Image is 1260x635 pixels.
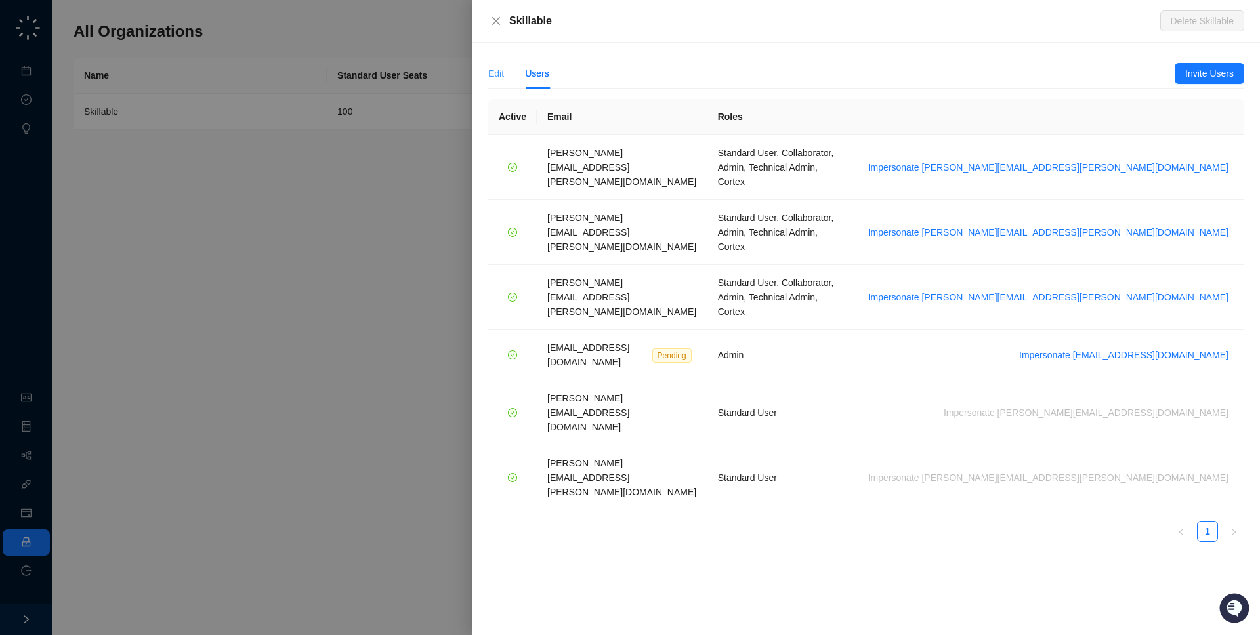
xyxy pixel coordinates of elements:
iframe: Open customer support [1218,592,1253,627]
div: 📶 [59,185,70,195]
span: Impersonate [PERSON_NAME][EMAIL_ADDRESS][PERSON_NAME][DOMAIN_NAME] [868,160,1228,174]
span: close [491,16,501,26]
span: [PERSON_NAME][EMAIL_ADDRESS][PERSON_NAME][DOMAIN_NAME] [547,277,696,317]
div: 📚 [13,185,24,195]
th: Roles [707,99,852,135]
li: Previous Page [1171,521,1192,542]
span: check-circle [508,228,517,237]
span: check-circle [508,473,517,482]
span: Impersonate [PERSON_NAME][EMAIL_ADDRESS][PERSON_NAME][DOMAIN_NAME] [868,225,1228,239]
div: Skillable [509,13,1160,29]
th: Email [537,99,707,135]
span: Impersonate [PERSON_NAME][EMAIL_ADDRESS][PERSON_NAME][DOMAIN_NAME] [868,290,1228,304]
div: Users [525,66,549,81]
div: Edit [488,66,504,81]
div: Start new chat [45,119,215,132]
span: right [1230,528,1238,536]
h2: How can we help? [13,73,239,94]
img: Swyft AI [13,13,39,39]
button: Impersonate [PERSON_NAME][EMAIL_ADDRESS][PERSON_NAME][DOMAIN_NAME] [863,289,1234,305]
button: Invite Users [1175,63,1244,84]
button: Impersonate [EMAIL_ADDRESS][DOMAIN_NAME] [1014,347,1234,363]
span: [PERSON_NAME][EMAIL_ADDRESS][DOMAIN_NAME] [547,393,629,432]
span: Status [72,184,101,197]
span: [PERSON_NAME][EMAIL_ADDRESS][PERSON_NAME][DOMAIN_NAME] [547,148,696,187]
span: Invite Users [1185,66,1234,81]
button: Close [488,13,504,29]
span: left [1177,528,1185,536]
a: 1 [1198,522,1217,541]
span: Pylon [131,216,159,226]
span: check-circle [508,163,517,172]
button: Impersonate [PERSON_NAME][EMAIL_ADDRESS][PERSON_NAME][DOMAIN_NAME] [863,224,1234,240]
th: Active [488,99,537,135]
td: Standard User, Collaborator, Admin, Technical Admin, Cortex [707,135,852,200]
button: Delete Skillable [1160,10,1245,31]
span: [PERSON_NAME][EMAIL_ADDRESS][PERSON_NAME][DOMAIN_NAME] [547,458,696,497]
td: Standard User, Collaborator, Admin, Technical Admin, Cortex [707,265,852,330]
button: left [1171,521,1192,542]
span: check-circle [508,350,517,359]
button: Impersonate [PERSON_NAME][EMAIL_ADDRESS][DOMAIN_NAME] [938,405,1234,420]
a: 📶Status [54,178,106,202]
span: Docs [26,184,49,197]
td: Standard User [707,380,852,445]
span: [PERSON_NAME][EMAIL_ADDRESS][PERSON_NAME][DOMAIN_NAME] [547,213,696,252]
button: Impersonate [PERSON_NAME][EMAIL_ADDRESS][PERSON_NAME][DOMAIN_NAME] [863,470,1234,485]
td: Standard User [707,445,852,510]
li: 1 [1197,521,1218,542]
button: Start new chat [223,123,239,138]
span: Impersonate [EMAIL_ADDRESS][DOMAIN_NAME] [1019,348,1228,362]
li: Next Page [1223,521,1244,542]
td: Admin [707,330,852,380]
span: [EMAIL_ADDRESS][DOMAIN_NAME] [547,342,629,367]
span: Pending [652,348,692,363]
span: check-circle [508,408,517,417]
div: We're available if you need us! [45,132,166,142]
a: 📚Docs [8,178,54,202]
img: 5124521997842_fc6d7dfcefe973c2e489_88.png [13,119,37,142]
button: right [1223,521,1244,542]
button: Impersonate [PERSON_NAME][EMAIL_ADDRESS][PERSON_NAME][DOMAIN_NAME] [863,159,1234,175]
span: check-circle [508,293,517,302]
a: Powered byPylon [93,215,159,226]
p: Welcome 👋 [13,52,239,73]
td: Standard User, Collaborator, Admin, Technical Admin, Cortex [707,200,852,265]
